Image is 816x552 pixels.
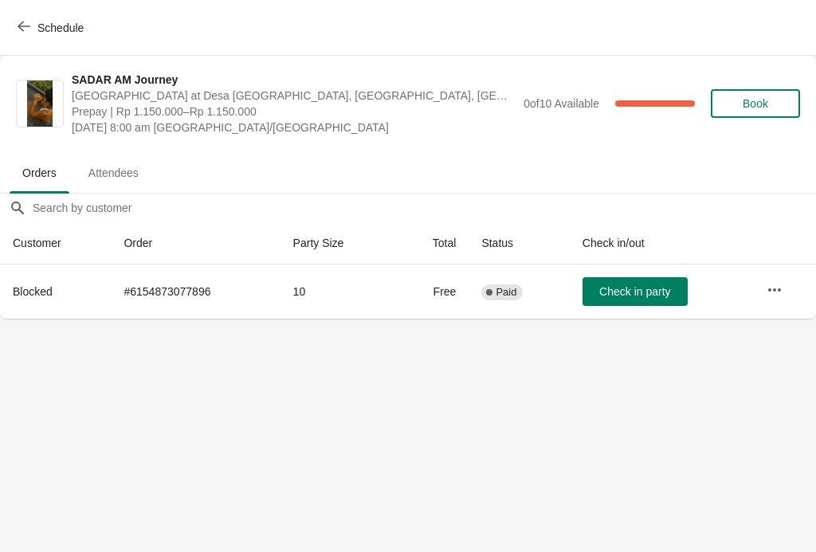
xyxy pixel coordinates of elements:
th: Check in/out [570,222,754,264]
img: SADAR AM Journey [27,80,53,127]
span: Prepay | Rp 1.150.000–Rp 1.150.000 [72,104,516,119]
span: [DATE] 8:00 am [GEOGRAPHIC_DATA]/[GEOGRAPHIC_DATA] [72,119,516,135]
button: Book [711,89,800,118]
span: [GEOGRAPHIC_DATA] at Desa [GEOGRAPHIC_DATA], [GEOGRAPHIC_DATA], [GEOGRAPHIC_DATA], [GEOGRAPHIC_DA... [72,88,516,104]
span: Check in party [599,285,670,298]
th: Status [469,222,569,264]
span: 0 of 10 Available [524,97,599,110]
span: Schedule [37,22,84,34]
span: Attendees [76,159,151,187]
td: # 6154873077896 [111,264,280,319]
button: Check in party [583,277,688,306]
button: Schedule [8,14,96,42]
input: Search by customer [32,194,816,222]
span: Blocked [13,285,53,298]
th: Total [395,222,469,264]
td: 10 [280,264,395,319]
th: Party Size [280,222,395,264]
span: Orders [10,159,69,187]
span: Paid [496,286,516,299]
span: SADAR AM Journey [72,72,516,88]
th: Order [111,222,280,264]
td: Free [395,264,469,319]
span: Book [743,97,768,110]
